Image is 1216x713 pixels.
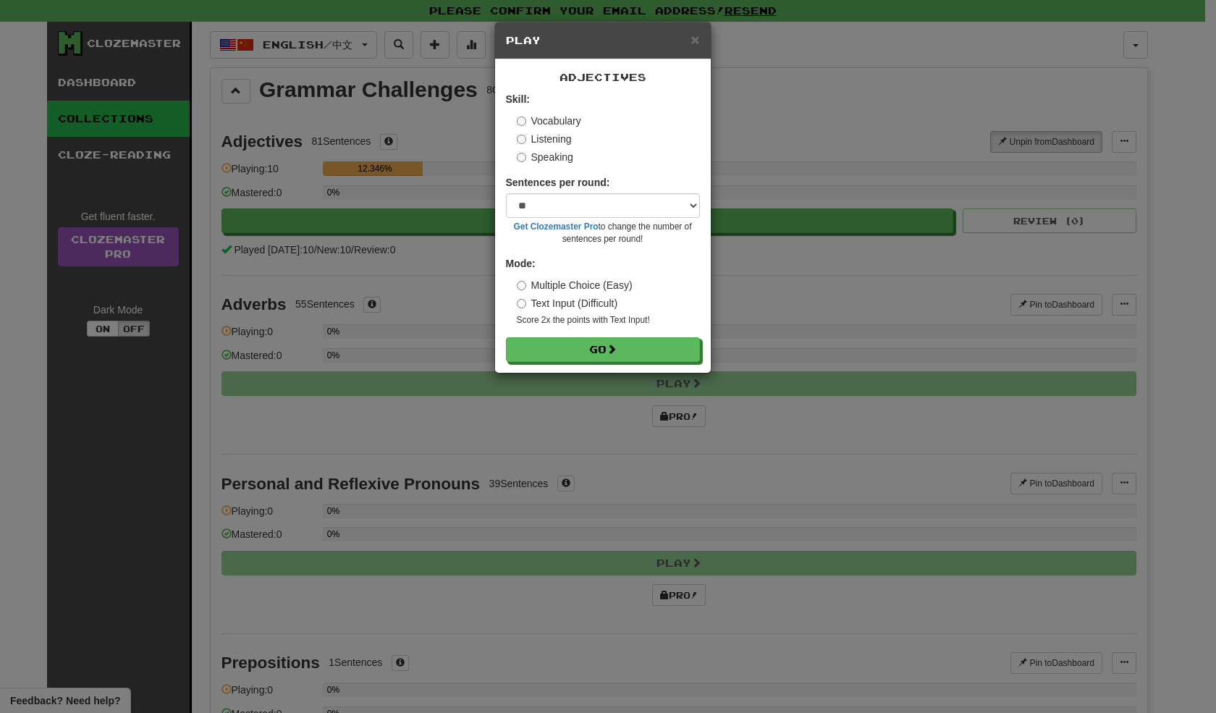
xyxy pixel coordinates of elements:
[517,114,581,128] label: Vocabulary
[517,281,526,290] input: Multiple Choice (Easy)
[514,222,599,232] a: Get Clozemaster Pro
[506,175,610,190] label: Sentences per round:
[517,135,526,144] input: Listening
[517,299,526,308] input: Text Input (Difficult)
[560,71,646,83] span: Adjectives
[691,31,699,48] span: ×
[517,314,700,326] small: Score 2x the points with Text Input !
[691,32,699,47] button: Close
[517,278,633,292] label: Multiple Choice (Easy)
[506,33,700,48] h5: Play
[517,153,526,162] input: Speaking
[506,93,530,105] strong: Skill:
[506,258,536,269] strong: Mode:
[506,337,700,362] button: Go
[517,132,572,146] label: Listening
[506,221,700,245] small: to change the number of sentences per round!
[517,117,526,126] input: Vocabulary
[517,150,573,164] label: Speaking
[517,296,618,311] label: Text Input (Difficult)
